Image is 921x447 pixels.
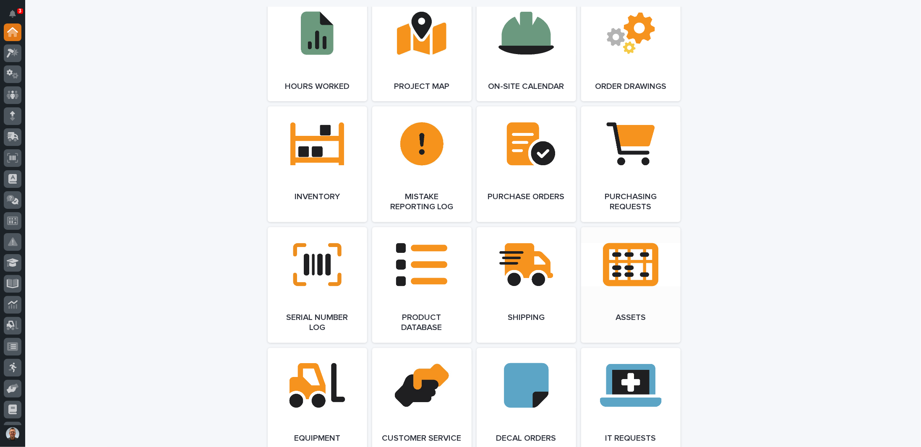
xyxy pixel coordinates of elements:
a: Mistake Reporting Log [372,107,472,222]
button: users-avatar [4,425,21,443]
button: Notifications [4,5,21,23]
a: Inventory [268,107,367,222]
a: Shipping [477,227,576,343]
a: Purchase Orders [477,107,576,222]
a: Serial Number Log [268,227,367,343]
div: Notifications3 [10,10,21,23]
p: 3 [18,8,21,14]
a: Assets [581,227,681,343]
a: Purchasing Requests [581,107,681,222]
a: Product Database [372,227,472,343]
